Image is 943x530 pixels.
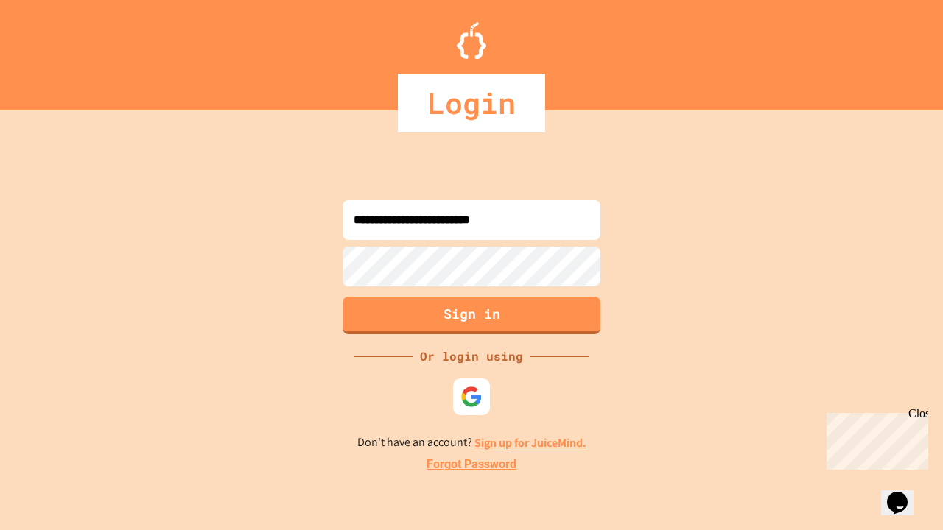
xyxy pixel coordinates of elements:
iframe: chat widget [821,407,928,470]
iframe: chat widget [881,471,928,515]
button: Sign in [343,297,600,334]
img: Logo.svg [457,22,486,59]
a: Forgot Password [427,456,516,473]
div: Chat with us now!Close [6,6,102,93]
img: google-icon.svg [460,386,483,408]
div: Or login using [413,347,530,365]
a: Sign up for JuiceMind. [474,435,586,451]
div: Login [398,74,545,132]
p: Don't have an account? [357,434,586,452]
